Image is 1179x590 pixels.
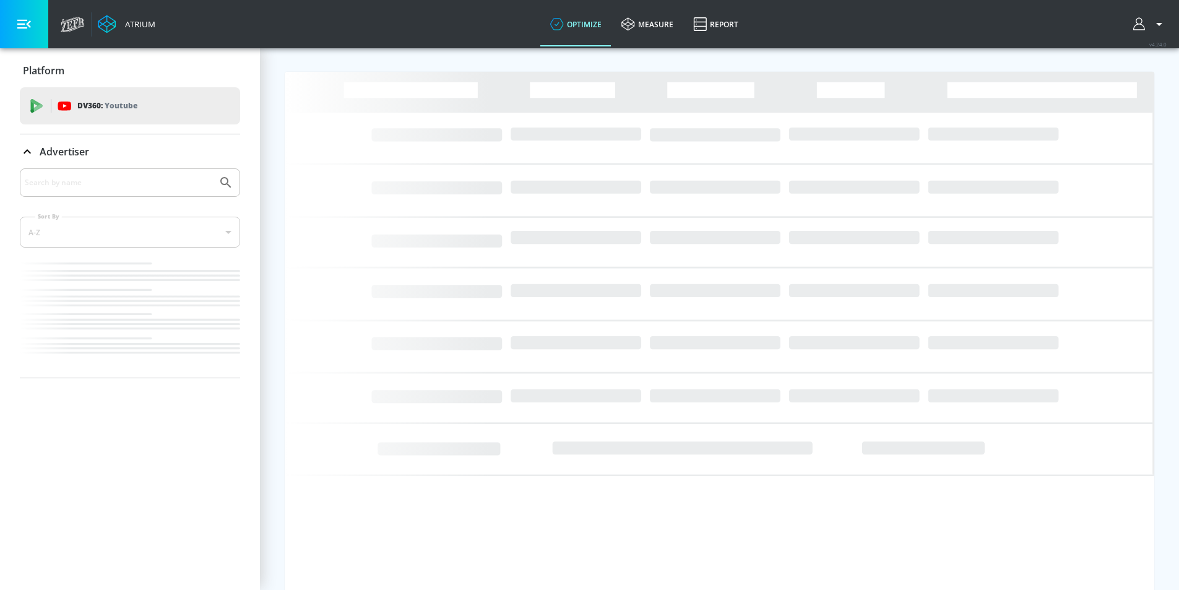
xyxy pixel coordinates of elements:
p: Youtube [105,99,137,112]
div: Atrium [120,19,155,30]
p: DV360: [77,99,137,113]
label: Sort By [35,212,62,220]
div: Advertiser [20,134,240,169]
a: Atrium [98,15,155,33]
p: Platform [23,64,64,77]
input: Search by name [25,175,212,191]
p: Advertiser [40,145,89,158]
a: Report [683,2,748,46]
div: Platform [20,53,240,88]
a: optimize [540,2,611,46]
div: Advertiser [20,168,240,378]
a: measure [611,2,683,46]
div: A-Z [20,217,240,248]
nav: list of Advertiser [20,258,240,378]
span: v 4.24.0 [1149,41,1167,48]
div: DV360: Youtube [20,87,240,124]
